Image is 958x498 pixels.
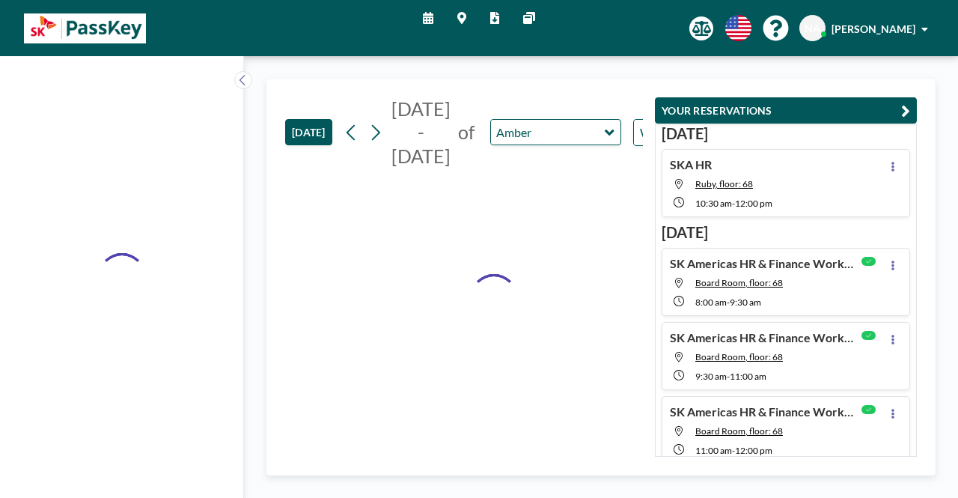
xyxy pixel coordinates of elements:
[285,119,332,145] button: [DATE]
[637,123,721,142] span: WEEKLY VIEW
[670,404,857,419] h4: SK Americas HR & Finance Workshop
[24,13,146,43] img: organization-logo
[670,157,712,172] h4: SKA HR
[458,121,475,144] span: of
[805,22,820,35] span: NA
[391,97,451,167] span: [DATE] - [DATE]
[732,445,735,456] span: -
[832,22,915,35] span: [PERSON_NAME]
[695,198,732,209] span: 10:30 AM
[732,198,735,209] span: -
[634,120,763,145] div: Search for option
[695,178,753,189] span: Ruby, floor: 68
[727,297,730,308] span: -
[655,97,917,124] button: YOUR RESERVATIONS
[730,371,766,382] span: 11:00 AM
[735,445,772,456] span: 12:00 PM
[695,371,727,382] span: 9:30 AM
[730,297,761,308] span: 9:30 AM
[695,297,727,308] span: 8:00 AM
[727,371,730,382] span: -
[670,330,857,345] h4: SK Americas HR & Finance Workshop
[735,198,772,209] span: 12:00 PM
[670,256,857,271] h4: SK Americas HR & Finance Workshop
[662,223,910,242] h3: [DATE]
[491,120,605,145] input: Amber
[695,351,783,362] span: Board Room, floor: 68
[695,425,783,437] span: Board Room, floor: 68
[662,124,910,143] h3: [DATE]
[695,277,783,288] span: Board Room, floor: 68
[695,445,732,456] span: 11:00 AM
